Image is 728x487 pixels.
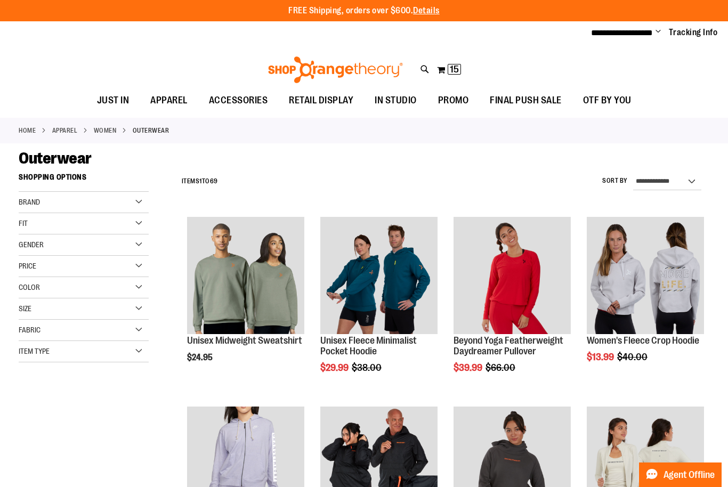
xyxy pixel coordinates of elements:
a: Home [19,126,36,135]
span: $29.99 [320,362,350,373]
span: Fit [19,219,28,228]
img: Unisex Fleece Minimalist Pocket Hoodie [320,217,438,334]
span: $66.00 [486,362,517,373]
a: Unisex Fleece Minimalist Pocket Hoodie [320,335,417,356]
span: Color [19,283,40,291]
span: $24.95 [187,353,214,362]
span: Gender [19,240,44,249]
span: Fabric [19,326,41,334]
span: 1 [199,177,202,185]
div: product [448,212,576,400]
span: 15 [450,64,459,75]
span: IN STUDIO [375,88,417,112]
span: PROMO [438,88,469,112]
a: APPAREL [52,126,78,135]
span: 69 [210,177,218,185]
a: Unisex Midweight Sweatshirt [187,335,302,346]
img: Shop Orangetheory [266,56,405,83]
div: product [315,212,443,400]
a: Details [413,6,440,15]
span: Agent Offline [664,470,715,480]
a: Product image for Beyond Yoga Featherweight Daydreamer Pullover [454,217,571,336]
strong: Shopping Options [19,168,149,192]
span: ACCESSORIES [209,88,268,112]
p: FREE Shipping, orders over $600. [288,5,440,17]
span: RETAIL DISPLAY [289,88,353,112]
span: APPAREL [150,88,188,112]
a: Product image for Womens Fleece Crop Hoodie [587,217,704,336]
span: FINAL PUSH SALE [490,88,562,112]
span: Size [19,304,31,313]
label: Sort By [602,176,628,185]
span: Price [19,262,36,270]
span: Outerwear [19,149,92,167]
span: $39.99 [454,362,484,373]
a: Tracking Info [669,27,718,38]
button: Agent Offline [639,462,722,487]
img: Unisex Midweight Sweatshirt [187,217,304,334]
span: Item Type [19,347,50,355]
img: Product image for Beyond Yoga Featherweight Daydreamer Pullover [454,217,571,334]
a: Unisex Midweight Sweatshirt [187,217,304,336]
span: $40.00 [617,352,649,362]
strong: Outerwear [133,126,169,135]
span: $13.99 [587,352,616,362]
span: $38.00 [352,362,383,373]
span: JUST IN [97,88,130,112]
a: Beyond Yoga Featherweight Daydreamer Pullover [454,335,563,356]
a: WOMEN [94,126,117,135]
a: Unisex Fleece Minimalist Pocket Hoodie [320,217,438,336]
img: Product image for Womens Fleece Crop Hoodie [587,217,704,334]
h2: Items to [182,173,218,190]
button: Account menu [656,27,661,38]
div: product [182,212,310,389]
span: OTF BY YOU [583,88,632,112]
div: product [581,212,709,389]
span: Brand [19,198,40,206]
a: Women's Fleece Crop Hoodie [587,335,699,346]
